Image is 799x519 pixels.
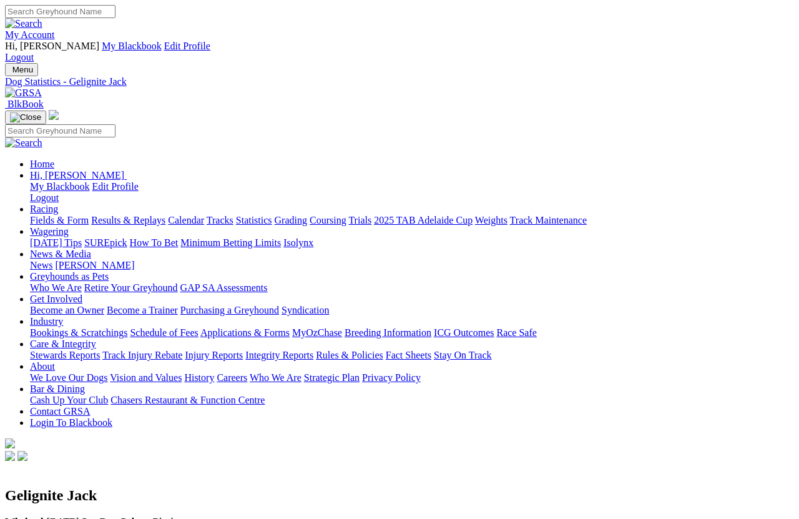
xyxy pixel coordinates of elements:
a: Dog Statistics - Gelignite Jack [5,76,794,87]
div: My Account [5,41,794,63]
img: Search [5,18,42,29]
a: GAP SA Assessments [180,282,268,293]
span: Hi, [PERSON_NAME] [30,170,124,180]
img: twitter.svg [17,451,27,461]
a: How To Bet [130,237,179,248]
a: Grading [275,215,307,225]
a: 2025 TAB Adelaide Cup [374,215,473,225]
h2: Gelignite Jack [5,487,794,504]
a: We Love Our Dogs [30,372,107,383]
a: Trials [348,215,371,225]
a: Calendar [168,215,204,225]
a: Bookings & Scratchings [30,327,127,338]
a: [DATE] Tips [30,237,82,248]
a: Race Safe [496,327,536,338]
span: Menu [12,65,33,74]
a: Wagering [30,226,69,237]
img: Search [5,137,42,149]
a: Retire Your Greyhound [84,282,178,293]
a: Injury Reports [185,350,243,360]
input: Search [5,5,115,18]
a: Results & Replays [91,215,165,225]
div: Racing [30,215,794,226]
div: About [30,372,794,383]
a: MyOzChase [292,327,342,338]
div: Wagering [30,237,794,249]
div: News & Media [30,260,794,271]
a: Home [30,159,54,169]
a: Vision and Values [110,372,182,383]
a: Who We Are [250,372,301,383]
a: Weights [475,215,507,225]
a: [PERSON_NAME] [55,260,134,270]
a: Chasers Restaurant & Function Centre [110,395,265,405]
button: Toggle navigation [5,111,46,124]
a: Tracks [207,215,233,225]
a: Track Maintenance [510,215,587,225]
a: History [184,372,214,383]
a: Purchasing a Greyhound [180,305,279,315]
div: Greyhounds as Pets [30,282,794,294]
div: Bar & Dining [30,395,794,406]
div: Hi, [PERSON_NAME] [30,181,794,204]
a: Integrity Reports [245,350,313,360]
img: GRSA [5,87,42,99]
a: Breeding Information [345,327,431,338]
a: Rules & Policies [316,350,383,360]
a: Greyhounds as Pets [30,271,109,282]
a: My Blackbook [102,41,162,51]
a: BlkBook [5,99,44,109]
a: Edit Profile [164,41,210,51]
a: Fields & Form [30,215,89,225]
img: logo-grsa-white.png [5,438,15,448]
a: Isolynx [283,237,313,248]
a: Edit Profile [92,181,139,192]
a: Syndication [282,305,329,315]
a: Racing [30,204,58,214]
a: Contact GRSA [30,406,90,417]
a: ICG Outcomes [434,327,494,338]
a: Applications & Forms [200,327,290,338]
a: Statistics [236,215,272,225]
a: Schedule of Fees [130,327,198,338]
a: Coursing [310,215,346,225]
a: Get Involved [30,294,82,304]
a: SUREpick [84,237,127,248]
a: Hi, [PERSON_NAME] [30,170,127,180]
a: My Account [5,29,55,40]
a: About [30,361,55,372]
a: Strategic Plan [304,372,360,383]
span: BlkBook [7,99,44,109]
a: Cash Up Your Club [30,395,108,405]
input: Search [5,124,115,137]
a: Careers [217,372,247,383]
a: News [30,260,52,270]
img: logo-grsa-white.png [49,110,59,120]
a: Track Injury Rebate [102,350,182,360]
img: Close [10,112,41,122]
a: Stay On Track [434,350,491,360]
a: My Blackbook [30,181,90,192]
a: Industry [30,316,63,327]
a: Become an Owner [30,305,104,315]
a: Privacy Policy [362,372,421,383]
a: Become a Trainer [107,305,178,315]
a: Logout [5,52,34,62]
a: Login To Blackbook [30,417,112,428]
a: Fact Sheets [386,350,431,360]
a: Logout [30,192,59,203]
a: Bar & Dining [30,383,85,394]
a: Who We Are [30,282,82,293]
div: Care & Integrity [30,350,794,361]
img: facebook.svg [5,451,15,461]
button: Toggle navigation [5,63,38,76]
a: Stewards Reports [30,350,100,360]
a: Care & Integrity [30,339,96,349]
div: Get Involved [30,305,794,316]
a: Minimum Betting Limits [180,237,281,248]
a: News & Media [30,249,91,259]
div: Industry [30,327,794,339]
span: Hi, [PERSON_NAME] [5,41,99,51]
